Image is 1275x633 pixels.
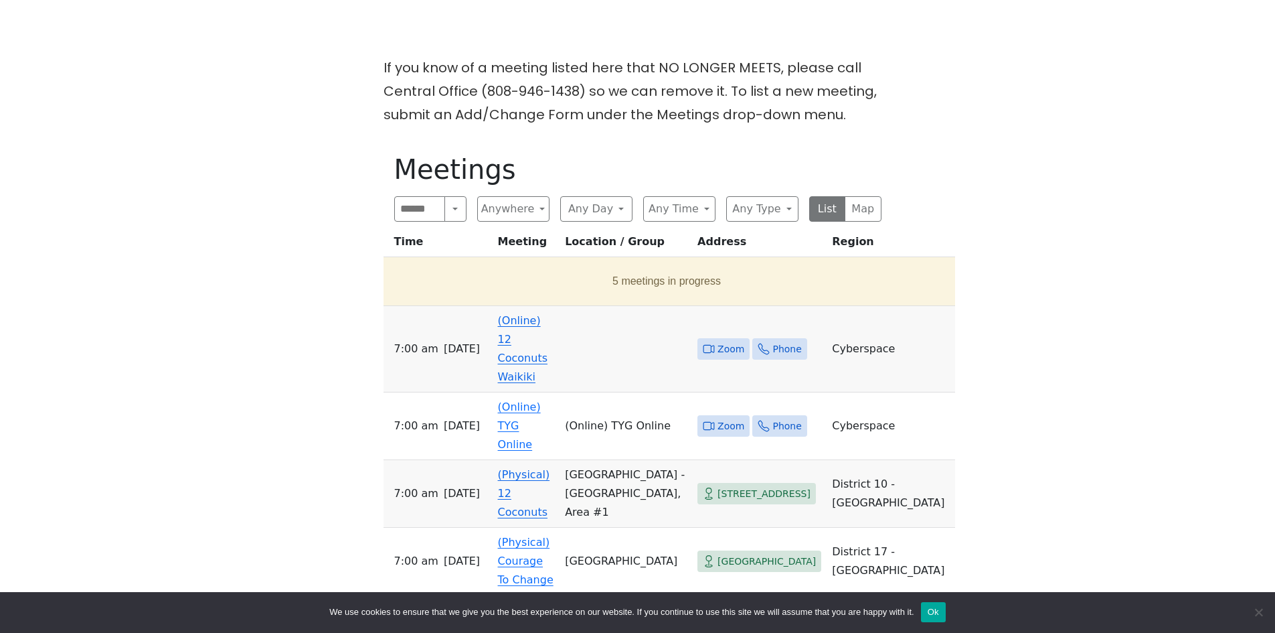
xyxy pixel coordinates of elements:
span: 7:00 AM [394,484,438,503]
button: Search [444,196,466,222]
a: (Online) 12 Coconuts Waikiki [498,314,547,383]
span: Phone [772,341,801,358]
button: Any Day [560,196,632,222]
th: Address [692,232,827,257]
th: Time [384,232,493,257]
span: No [1252,606,1265,619]
a: (Physical) 12 Coconuts [498,468,550,518]
button: Any Time [643,196,715,222]
span: [DATE] [444,484,480,503]
span: [DATE] [444,552,480,571]
span: [DATE] [444,417,480,435]
td: (Online) TYG Online [560,393,692,460]
span: [STREET_ADDRESS] [717,486,811,502]
input: Search [394,196,446,222]
button: 5 meetings in progress [389,263,945,300]
button: List [809,196,846,222]
span: Phone [772,418,801,435]
h1: Meetings [394,153,881,186]
a: (Online) TYG Online [498,401,541,451]
a: (Physical) Courage To Change [498,536,554,586]
th: Region [827,232,955,257]
button: Map [845,196,881,222]
span: 7:00 AM [394,552,438,571]
td: [GEOGRAPHIC_DATA] - [GEOGRAPHIC_DATA], Area #1 [560,460,692,528]
th: Location / Group [560,232,692,257]
span: Zoom [717,418,744,435]
td: District 10 - [GEOGRAPHIC_DATA] [827,460,955,528]
span: We use cookies to ensure that we give you the best experience on our website. If you continue to ... [329,606,914,619]
span: Zoom [717,341,744,358]
th: Meeting [493,232,560,257]
td: Cyberspace [827,306,955,393]
td: District 17 - [GEOGRAPHIC_DATA] [827,528,955,595]
span: [GEOGRAPHIC_DATA] [717,553,816,570]
td: [GEOGRAPHIC_DATA] [560,528,692,595]
span: 7:00 AM [394,417,438,435]
p: If you know of a meeting listed here that NO LONGER MEETS, please call Central Office (808-946-14... [384,56,892,127]
button: Ok [921,602,946,622]
button: Any Type [726,196,798,222]
td: Cyberspace [827,393,955,460]
button: Anywhere [477,196,549,222]
span: 7:00 AM [394,340,438,358]
span: [DATE] [444,340,480,358]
